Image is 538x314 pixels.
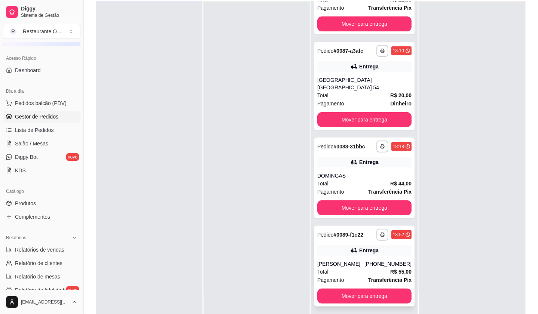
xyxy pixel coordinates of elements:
[317,91,328,99] span: Total
[334,232,363,238] strong: # 0089-f1c22
[3,151,80,163] a: Diggy Botnovo
[393,232,404,238] div: 18:52
[317,276,344,284] span: Pagamento
[317,76,412,91] div: [GEOGRAPHIC_DATA] [GEOGRAPHIC_DATA] 54
[15,259,62,267] span: Relatório de clientes
[317,144,334,150] span: Pedido
[390,269,412,275] strong: R$ 55,00
[359,158,379,166] div: Entrega
[3,211,80,223] a: Complementos
[359,63,379,70] div: Entrega
[3,52,80,64] div: Acesso Rápido
[15,213,50,221] span: Complementos
[3,138,80,150] a: Salão / Mesas
[9,28,17,35] span: R
[15,167,26,174] span: KDS
[317,268,328,276] span: Total
[393,48,404,54] div: 18:10
[3,271,80,283] a: Relatório de mesas
[317,172,412,179] div: DOMINGAS
[317,260,364,268] div: [PERSON_NAME]
[3,64,80,76] a: Dashboard
[3,24,80,39] button: Select a team
[317,16,412,31] button: Mover para entrega
[3,244,80,256] a: Relatórios de vendas
[334,48,363,54] strong: # 0087-a3afc
[359,247,379,254] div: Entrega
[15,273,60,280] span: Relatório de mesas
[317,232,334,238] span: Pedido
[317,179,328,188] span: Total
[3,85,80,97] div: Dia a dia
[368,277,412,283] strong: Transferência Pix
[15,286,67,294] span: Relatório de fidelidade
[317,48,334,54] span: Pedido
[3,284,80,296] a: Relatório de fidelidadenovo
[15,113,58,120] span: Gestor de Pedidos
[21,299,68,305] span: [EMAIL_ADDRESS][DOMAIN_NAME]
[368,189,412,195] strong: Transferência Pix
[317,99,344,108] span: Pagamento
[3,3,80,21] a: DiggySistema de Gestão
[3,124,80,136] a: Lista de Pedidos
[21,6,77,12] span: Diggy
[23,28,61,35] div: Restaurante O ...
[390,181,412,187] strong: R$ 44,00
[317,289,412,304] button: Mover para entrega
[368,5,412,11] strong: Transferência Pix
[317,188,344,196] span: Pagamento
[21,12,77,18] span: Sistema de Gestão
[3,97,80,109] button: Pedidos balcão (PDV)
[3,185,80,197] div: Catálogo
[317,4,344,12] span: Pagamento
[3,164,80,176] a: KDS
[6,235,26,241] span: Relatórios
[317,112,412,127] button: Mover para entrega
[393,144,404,150] div: 18:18
[3,111,80,123] a: Gestor de Pedidos
[3,293,80,311] button: [EMAIL_ADDRESS][DOMAIN_NAME]
[15,200,36,207] span: Produtos
[390,92,412,98] strong: R$ 20,00
[15,140,48,147] span: Salão / Mesas
[364,260,412,268] div: [PHONE_NUMBER]
[390,101,412,107] strong: Dinheiro
[15,246,64,253] span: Relatórios de vendas
[15,126,54,134] span: Lista de Pedidos
[3,197,80,209] a: Produtos
[3,257,80,269] a: Relatório de clientes
[15,67,41,74] span: Dashboard
[15,99,67,107] span: Pedidos balcão (PDV)
[334,144,365,150] strong: # 0088-31bbc
[317,200,412,215] button: Mover para entrega
[15,153,38,161] span: Diggy Bot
